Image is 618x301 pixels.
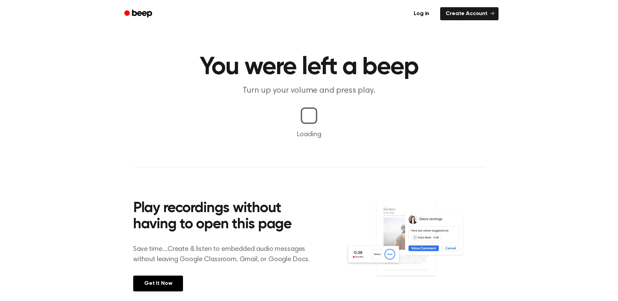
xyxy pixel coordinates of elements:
p: Loading [8,129,610,140]
p: Turn up your volume and press play. [177,85,441,96]
p: Save time....Create & listen to embedded audio messages without leaving Google Classroom, Gmail, ... [133,244,318,265]
a: Get It Now [133,276,183,291]
a: Log in [407,6,436,22]
a: Beep [119,7,158,21]
img: Voice Comments on Docs and Recording Widget [346,198,485,291]
h2: Play recordings without having to open this page [133,200,318,233]
a: Create Account [440,7,499,20]
h1: You were left a beep [133,55,485,80]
